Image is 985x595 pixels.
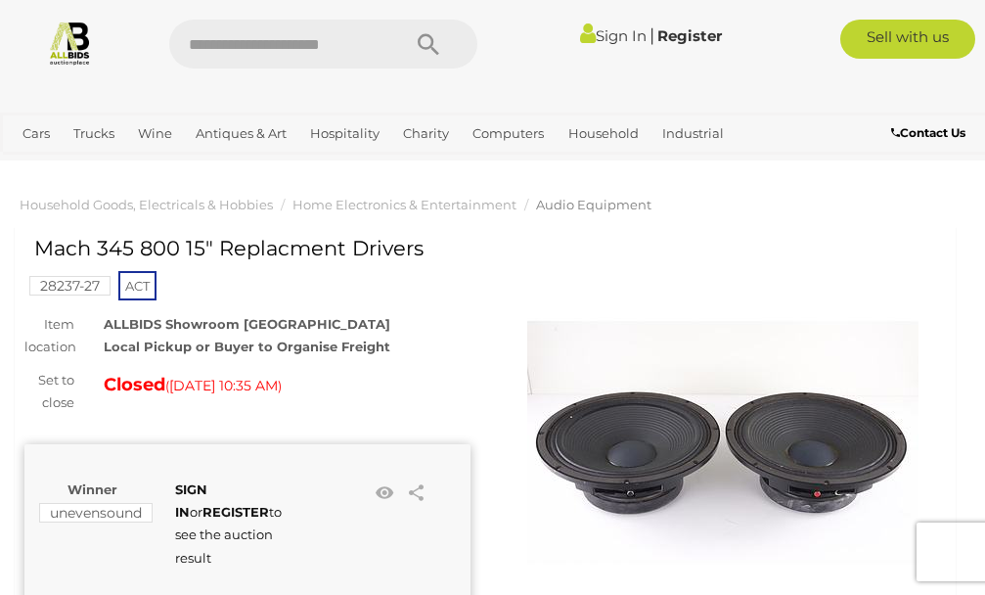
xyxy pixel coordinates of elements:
[891,122,970,144] a: Contact Us
[560,117,647,150] a: Household
[292,197,516,212] a: Home Electronics & Entertainment
[649,24,654,46] span: |
[104,374,165,395] strong: Closed
[10,313,89,359] div: Item location
[118,271,157,300] span: ACT
[34,237,466,259] h1: Mach 345 800 15" Replacment Drivers
[580,26,647,45] a: Sign In
[47,20,93,66] img: Allbids.com.au
[159,150,215,182] a: Sports
[536,197,651,212] a: Audio Equipment
[104,339,390,354] strong: Local Pickup or Buyer to Organise Freight
[10,369,89,415] div: Set to close
[169,377,278,394] span: [DATE] 10:35 AM
[67,481,117,497] b: Winner
[29,278,111,294] a: 28237-27
[29,276,111,296] mark: 28237-27
[15,150,91,182] a: Jewellery
[66,117,122,150] a: Trucks
[657,26,722,45] a: Register
[395,117,457,150] a: Charity
[302,117,387,150] a: Hospitality
[380,20,477,69] button: Search
[202,504,269,520] a: REGISTER
[891,125,965,140] b: Contact Us
[130,117,180,150] a: Wine
[840,20,975,59] a: Sell with us
[654,117,732,150] a: Industrial
[39,503,153,523] mark: unevensound
[223,150,378,182] a: [GEOGRAPHIC_DATA]
[175,481,282,566] span: or to see the auction result
[370,479,399,508] li: Watch this item
[99,150,152,182] a: Office
[465,117,552,150] a: Computers
[175,481,207,520] a: SIGN IN
[20,197,273,212] a: Household Goods, Electricals & Hobbies
[165,378,282,393] span: ( )
[15,117,58,150] a: Cars
[188,117,294,150] a: Antiques & Art
[104,316,390,332] strong: ALLBIDS Showroom [GEOGRAPHIC_DATA]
